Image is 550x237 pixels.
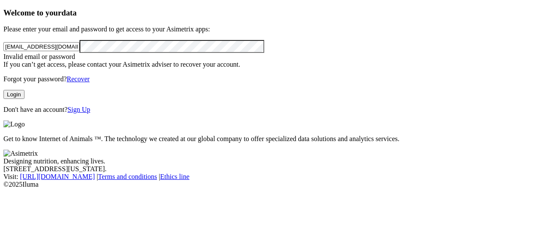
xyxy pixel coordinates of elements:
[3,106,547,114] p: Don't have an account?
[67,106,90,113] a: Sign Up
[3,53,547,68] div: Invalid email or password If you can’t get access, please contact your Asimetrix adviser to recov...
[61,8,76,17] span: data
[3,165,547,173] div: [STREET_ADDRESS][US_STATE].
[3,173,547,181] div: Visit : | |
[3,75,547,83] p: Forgot your password?
[160,173,189,180] a: Ethics line
[98,173,157,180] a: Terms and conditions
[3,150,38,157] img: Asimetrix
[3,8,547,18] h3: Welcome to your
[20,173,95,180] a: [URL][DOMAIN_NAME]
[3,157,547,165] div: Designing nutrition, enhancing lives.
[3,90,24,99] button: Login
[3,181,547,188] div: © 2025 Iluma
[3,120,25,128] img: Logo
[3,25,547,33] p: Please enter your email and password to get access to your Asimetrix apps:
[3,42,79,51] input: Your email
[67,75,89,83] a: Recover
[3,135,547,143] p: Get to know Internet of Animals ™. The technology we created at our global company to offer speci...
